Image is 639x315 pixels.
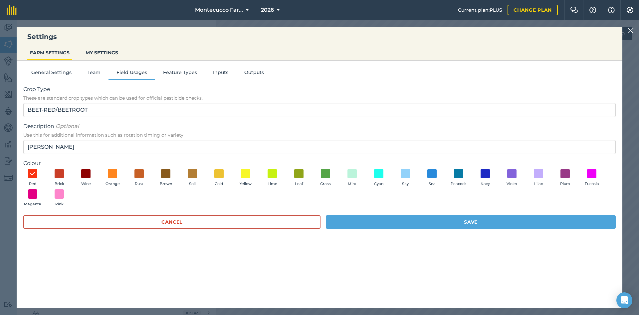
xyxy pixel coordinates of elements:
[458,6,502,14] span: Current plan : PLUS
[236,69,272,79] button: Outputs
[29,181,37,187] span: Red
[160,181,172,187] span: Brown
[585,181,599,187] span: Fuchsia
[77,169,95,187] button: Wine
[268,181,277,187] span: Lime
[320,181,331,187] span: Grass
[481,181,490,187] span: Navy
[23,132,616,138] span: Use this for additional information such as rotation timing or variety
[503,169,521,187] button: Violet
[55,181,64,187] span: Brick
[396,169,415,187] button: Sky
[189,181,196,187] span: Soil
[83,46,121,59] button: MY SETTINGS
[560,181,570,187] span: Plum
[135,181,143,187] span: Rust
[50,189,69,207] button: Pink
[534,181,543,187] span: Lilac
[290,169,308,187] button: Leaf
[205,69,236,79] button: Inputs
[616,292,632,308] div: Open Intercom Messenger
[582,169,601,187] button: Fuchsia
[80,69,108,79] button: Team
[210,169,228,187] button: Gold
[195,6,243,14] span: Montecucco Farms
[183,169,202,187] button: Soil
[130,169,148,187] button: Rust
[449,169,468,187] button: Peacock
[261,6,274,14] span: 2026
[628,27,634,35] img: svg+xml;base64,PHN2ZyB4bWxucz0iaHR0cDovL3d3dy53My5vcmcvMjAwMC9zdmciIHdpZHRoPSIyMiIgaGVpZ2h0PSIzMC...
[7,5,17,15] img: fieldmargin Logo
[423,169,441,187] button: Sea
[608,6,615,14] img: svg+xml;base64,PHN2ZyB4bWxucz0iaHR0cDovL3d3dy53My5vcmcvMjAwMC9zdmciIHdpZHRoPSIxNyIgaGVpZ2h0PSIxNy...
[236,169,255,187] button: Yellow
[23,189,42,207] button: Magenta
[451,181,467,187] span: Peacock
[508,5,558,15] a: Change plan
[263,169,282,187] button: Lime
[570,7,578,13] img: Two speech bubbles overlapping with the left bubble in the forefront
[429,181,436,187] span: Sea
[23,69,80,79] button: General Settings
[326,215,616,229] button: Save
[348,181,356,187] span: Mint
[23,103,616,117] input: Start typing to search for crop type
[156,169,175,187] button: Brown
[55,201,64,207] span: Pink
[106,181,120,187] span: Orange
[23,95,616,101] span: These are standard crop types which can be used for official pesticide checks.
[507,181,518,187] span: Violet
[30,170,36,178] img: svg+xml;base64,PHN2ZyB4bWxucz0iaHR0cDovL3d3dy53My5vcmcvMjAwMC9zdmciIHdpZHRoPSIxOCIgaGVpZ2h0PSIyNC...
[589,7,597,13] img: A question mark icon
[155,69,205,79] button: Feature Types
[103,169,122,187] button: Orange
[81,181,91,187] span: Wine
[215,181,223,187] span: Gold
[27,46,72,59] button: FARM SETTINGS
[343,169,361,187] button: Mint
[24,201,41,207] span: Magenta
[369,169,388,187] button: Cyan
[23,215,320,229] button: Cancel
[23,159,616,167] label: Colour
[23,122,616,130] span: Description
[316,169,335,187] button: Grass
[402,181,409,187] span: Sky
[240,181,252,187] span: Yellow
[626,7,634,13] img: A cog icon
[50,169,69,187] button: Brick
[56,123,79,129] em: Optional
[374,181,383,187] span: Cyan
[23,85,616,93] span: Crop Type
[529,169,548,187] button: Lilac
[17,32,622,41] h3: Settings
[476,169,495,187] button: Navy
[295,181,303,187] span: Leaf
[23,169,42,187] button: Red
[556,169,574,187] button: Plum
[108,69,155,79] button: Field Usages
